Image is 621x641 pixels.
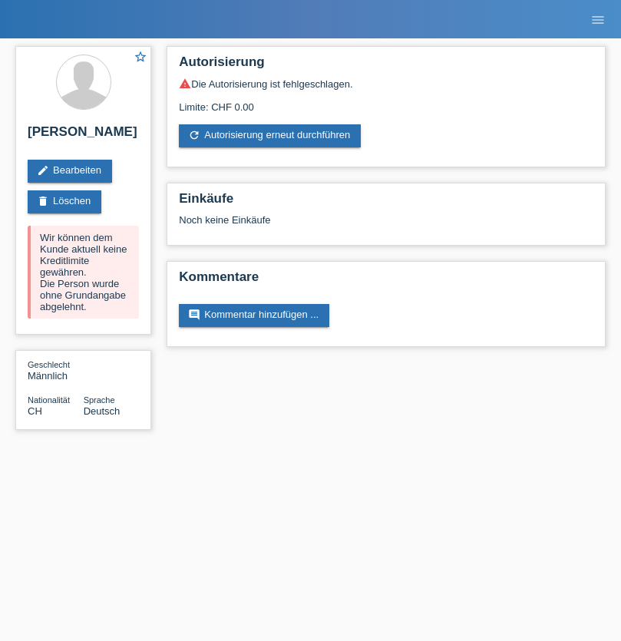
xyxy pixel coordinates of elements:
div: Limite: CHF 0.00 [179,90,593,113]
div: Die Autorisierung ist fehlgeschlagen. [179,78,593,90]
a: menu [583,15,613,24]
h2: Einkäufe [179,191,593,214]
i: warning [179,78,191,90]
i: refresh [188,129,200,141]
div: Wir können dem Kunde aktuell keine Kreditlimite gewähren. Die Person wurde ohne Grundangabe abgel... [28,226,139,319]
div: Noch keine Einkäufe [179,214,593,237]
h2: [PERSON_NAME] [28,124,139,147]
i: edit [37,164,49,177]
i: delete [37,195,49,207]
span: Geschlecht [28,360,70,369]
i: comment [188,309,200,321]
a: editBearbeiten [28,160,112,183]
span: Nationalität [28,395,70,405]
span: Sprache [84,395,115,405]
i: menu [590,12,606,28]
a: commentKommentar hinzufügen ... [179,304,329,327]
h2: Kommentare [179,269,593,292]
h2: Autorisierung [179,55,593,78]
span: Deutsch [84,405,121,417]
a: refreshAutorisierung erneut durchführen [179,124,361,147]
div: Männlich [28,358,84,382]
span: Schweiz [28,405,42,417]
a: star_border [134,50,147,66]
i: star_border [134,50,147,64]
a: deleteLöschen [28,190,101,213]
